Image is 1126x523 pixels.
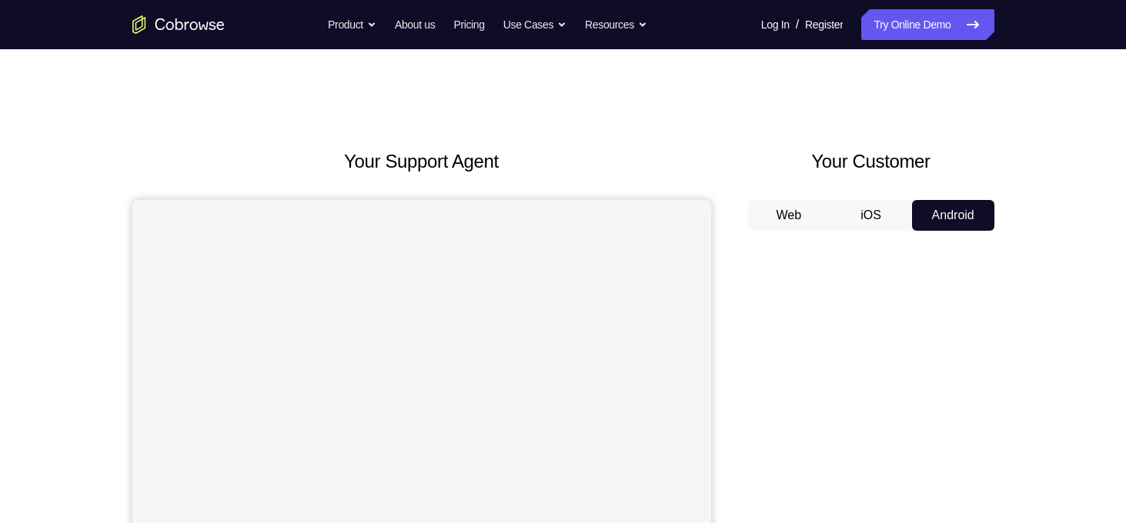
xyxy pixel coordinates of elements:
[761,9,790,40] a: Log In
[861,9,994,40] a: Try Online Demo
[453,9,484,40] a: Pricing
[328,9,376,40] button: Product
[503,9,566,40] button: Use Cases
[132,15,225,34] a: Go to the home page
[748,148,994,175] h2: Your Customer
[912,200,994,231] button: Android
[748,200,830,231] button: Web
[796,15,799,34] span: /
[585,9,647,40] button: Resources
[132,148,711,175] h2: Your Support Agent
[805,9,843,40] a: Register
[395,9,435,40] a: About us
[830,200,912,231] button: iOS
